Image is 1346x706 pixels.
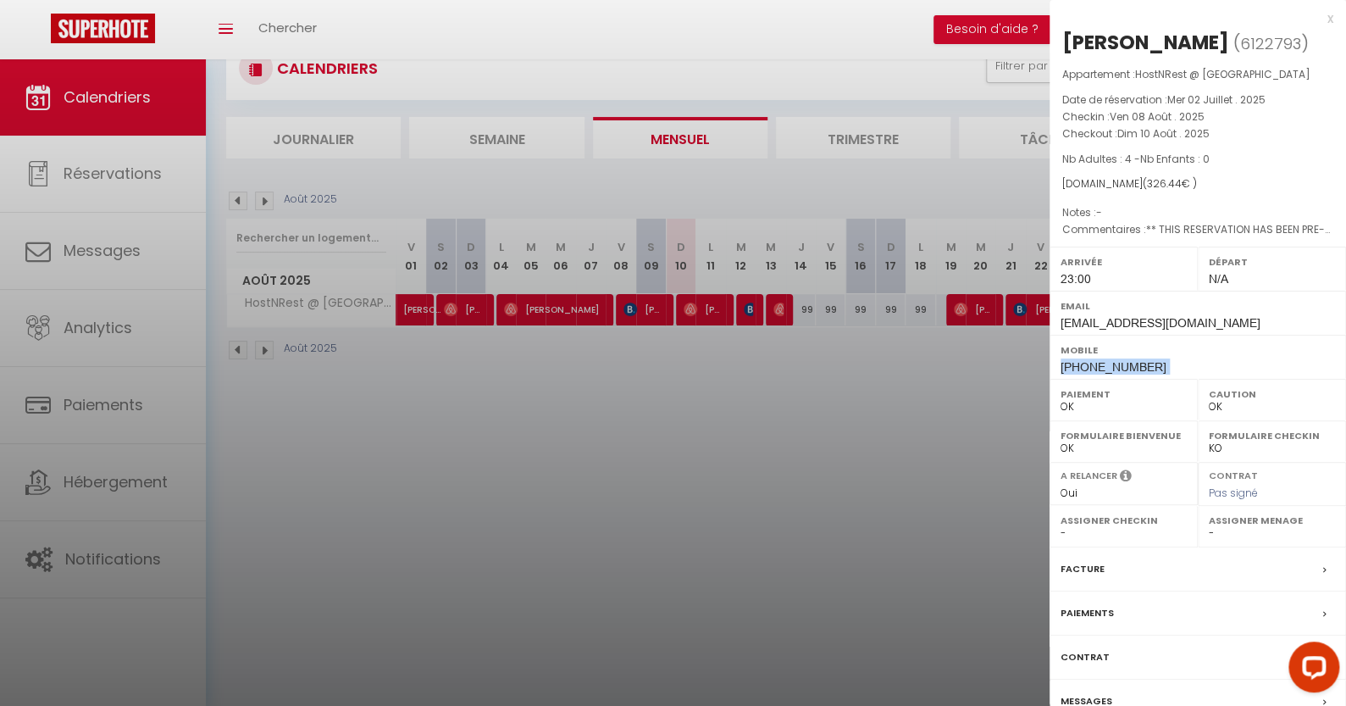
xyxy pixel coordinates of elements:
[1062,152,1210,166] span: Nb Adultes : 4 -
[1209,469,1258,480] label: Contrat
[1061,360,1166,374] span: [PHONE_NUMBER]
[1275,635,1346,706] iframe: LiveChat chat widget
[1096,205,1102,220] span: -
[1062,92,1333,108] p: Date de réservation :
[1061,386,1187,403] label: Paiement
[1120,469,1132,487] i: Sélectionner OUI si vous souhaiter envoyer les séquences de messages post-checkout
[1140,152,1210,166] span: Nb Enfants : 0
[1240,33,1301,54] span: 6122793
[1062,204,1333,221] p: Notes :
[1143,176,1197,191] span: ( € )
[1110,109,1205,124] span: Ven 08 Août . 2025
[1147,176,1182,191] span: 326.44
[1061,560,1105,578] label: Facture
[1062,125,1333,142] p: Checkout :
[1061,316,1260,330] span: [EMAIL_ADDRESS][DOMAIN_NAME]
[1209,272,1228,286] span: N/A
[1061,297,1335,314] label: Email
[1062,66,1333,83] p: Appartement :
[1050,8,1333,29] div: x
[1061,272,1091,286] span: 23:00
[1062,29,1229,56] div: [PERSON_NAME]
[1117,126,1210,141] span: Dim 10 Août . 2025
[1062,221,1333,238] p: Commentaires :
[1061,342,1335,359] label: Mobile
[1061,427,1187,444] label: Formulaire Bienvenue
[1061,512,1187,529] label: Assigner Checkin
[1062,108,1333,125] p: Checkin :
[1209,386,1335,403] label: Caution
[1209,427,1335,444] label: Formulaire Checkin
[1062,176,1333,192] div: [DOMAIN_NAME]
[1061,604,1114,622] label: Paiements
[1061,253,1187,270] label: Arrivée
[1209,512,1335,529] label: Assigner Menage
[1135,67,1310,81] span: HostNRest @ [GEOGRAPHIC_DATA]
[1167,92,1266,107] span: Mer 02 Juillet . 2025
[1209,486,1258,500] span: Pas signé
[1061,648,1110,666] label: Contrat
[1061,469,1117,483] label: A relancer
[1233,31,1309,55] span: ( )
[1209,253,1335,270] label: Départ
